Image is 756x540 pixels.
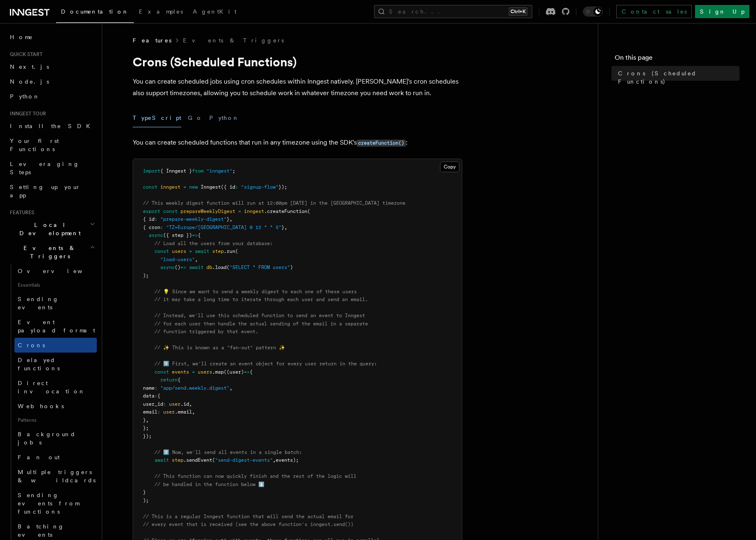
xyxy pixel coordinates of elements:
[160,264,175,270] span: async
[154,321,368,327] span: // for each user then handle the actual sending of the email in a separate
[14,450,97,465] a: Fan out
[14,292,97,315] a: Sending events
[7,51,42,58] span: Quick start
[172,457,183,463] span: step
[7,59,97,74] a: Next.js
[14,414,97,427] span: Patterns
[163,208,178,214] span: const
[154,241,273,246] span: // Load all the users from your database:
[14,315,97,338] a: Event payload format
[7,221,90,237] span: Local Development
[163,401,166,407] span: :
[206,264,212,270] span: db
[160,257,195,262] span: "load-users"
[143,514,353,519] span: // This is a regular Inngest function that will send the actual email for
[133,137,462,149] p: You can create scheduled functions that run in any timezone using the SDK's :
[18,319,95,334] span: Event payload format
[189,248,192,254] span: =
[154,313,365,318] span: // Instead, we'll use this scheduled function to send an event to Inngest
[7,110,46,117] span: Inngest tour
[154,216,157,222] span: :
[244,208,264,214] span: inngest
[7,217,97,241] button: Local Development
[616,5,692,18] a: Contact sales
[143,425,149,431] span: };
[18,342,45,348] span: Crons
[160,216,227,222] span: "prepare-weekly-digest"
[192,232,198,238] span: =>
[18,357,60,372] span: Delayed functions
[10,138,59,152] span: Your first Functions
[374,5,532,18] button: Search...Ctrl+K
[357,140,406,147] code: createFunction()
[14,278,97,292] span: Essentials
[10,93,40,100] span: Python
[224,369,244,375] span: ((user)
[154,369,169,375] span: const
[198,369,212,375] span: users
[14,376,97,399] a: Direct invocation
[276,457,299,463] span: events);
[133,76,462,99] p: You can create scheduled jobs using cron schedules within Inngest natively. [PERSON_NAME]'s cron ...
[139,8,183,15] span: Examples
[212,369,224,375] span: .map
[143,521,353,527] span: // every event that is received (see the above function's inngest.send())
[235,248,238,254] span: (
[241,184,279,190] span: "signup-flow"
[18,492,79,515] span: Sending events from functions
[224,248,235,254] span: .run
[10,78,49,85] span: Node.js
[14,264,97,278] a: Overview
[134,2,188,22] a: Examples
[238,208,241,214] span: =
[146,417,149,423] span: ,
[154,361,377,367] span: // 1️⃣ First, we'll create an event object for every user return in the query:
[250,369,253,375] span: {
[154,457,169,463] span: await
[615,53,740,66] h4: On this page
[133,109,181,127] button: TypeScript
[212,457,215,463] span: (
[7,209,34,216] span: Features
[18,431,76,446] span: Background jobs
[166,224,281,230] span: "TZ=Europe/[GEOGRAPHIC_DATA] 0 12 * * 5"
[154,248,169,254] span: const
[160,385,229,391] span: "app/send.weekly.digest"
[18,454,60,461] span: Fan out
[201,184,221,190] span: Inngest
[7,119,97,133] a: Install the SDK
[10,123,95,129] span: Install the SDK
[18,296,59,311] span: Sending events
[10,33,33,41] span: Home
[195,248,209,254] span: await
[154,289,357,295] span: // 💡 Since we want to send a weekly digest to each one of these users
[279,184,287,190] span: });
[7,30,97,44] a: Home
[143,417,146,423] span: }
[180,264,186,270] span: =>
[172,369,189,375] span: events
[195,257,198,262] span: ,
[143,489,146,495] span: }
[180,401,189,407] span: .id
[160,184,180,190] span: inngest
[357,138,406,146] a: createFunction()
[157,393,160,399] span: {
[7,241,97,264] button: Events & Triggers
[183,36,284,44] a: Events & Triggers
[154,482,264,487] span: // be handled in the function below ⬇️
[10,184,81,199] span: Setting up your app
[227,264,229,270] span: (
[229,385,232,391] span: ,
[157,409,160,415] span: :
[143,433,152,439] span: });
[18,268,103,274] span: Overview
[56,2,134,23] a: Documentation
[10,161,80,175] span: Leveraging Steps
[192,409,195,415] span: ,
[695,5,749,18] a: Sign Up
[14,427,97,450] a: Background jobs
[143,409,157,415] span: email
[143,200,405,206] span: // This weekly digest function will run at 12:00pm [DATE] in the [GEOGRAPHIC_DATA] timezone
[7,180,97,203] a: Setting up your app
